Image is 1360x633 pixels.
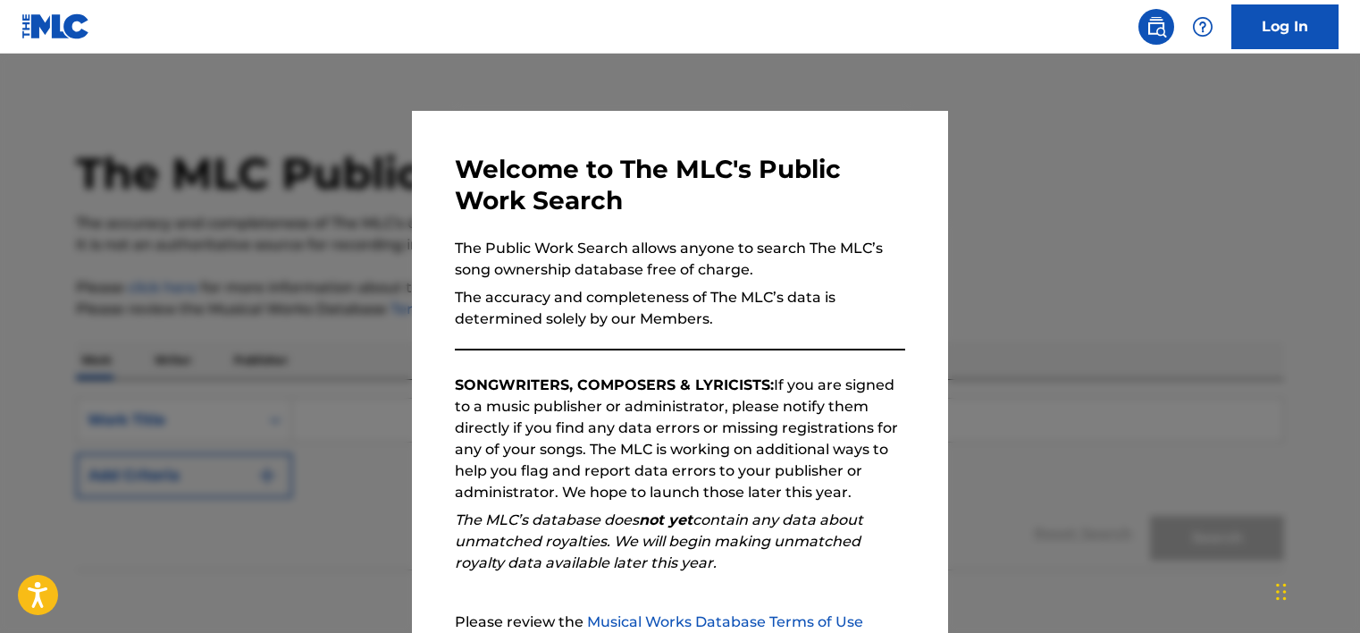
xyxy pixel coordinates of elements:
strong: SONGWRITERS, COMPOSERS & LYRICISTS: [455,376,774,393]
iframe: Chat Widget [1271,547,1360,633]
img: MLC Logo [21,13,90,39]
a: Public Search [1138,9,1174,45]
h3: Welcome to The MLC's Public Work Search [455,154,905,216]
p: Please review the [455,612,905,633]
div: Drag [1276,565,1287,619]
a: Musical Works Database Terms of Use [587,613,863,630]
a: Log In [1231,4,1339,49]
p: The accuracy and completeness of The MLC’s data is determined solely by our Members. [455,287,905,330]
p: If you are signed to a music publisher or administrator, please notify them directly if you find ... [455,375,905,503]
img: help [1192,16,1213,38]
div: Help [1185,9,1221,45]
img: search [1146,16,1167,38]
em: The MLC’s database does contain any data about unmatched royalties. We will begin making unmatche... [455,511,863,571]
strong: not yet [639,511,693,528]
p: The Public Work Search allows anyone to search The MLC’s song ownership database free of charge. [455,238,905,281]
